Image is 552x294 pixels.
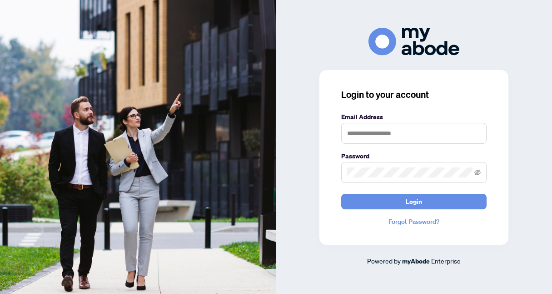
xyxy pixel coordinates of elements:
span: Powered by [367,257,401,265]
span: Login [406,194,422,209]
a: Forgot Password? [341,217,487,227]
span: eye-invisible [474,169,481,176]
label: Email Address [341,112,487,122]
label: Password [341,151,487,161]
span: Enterprise [431,257,461,265]
img: ma-logo [368,28,459,56]
button: Login [341,194,487,209]
h3: Login to your account [341,88,487,101]
a: myAbode [402,256,430,266]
